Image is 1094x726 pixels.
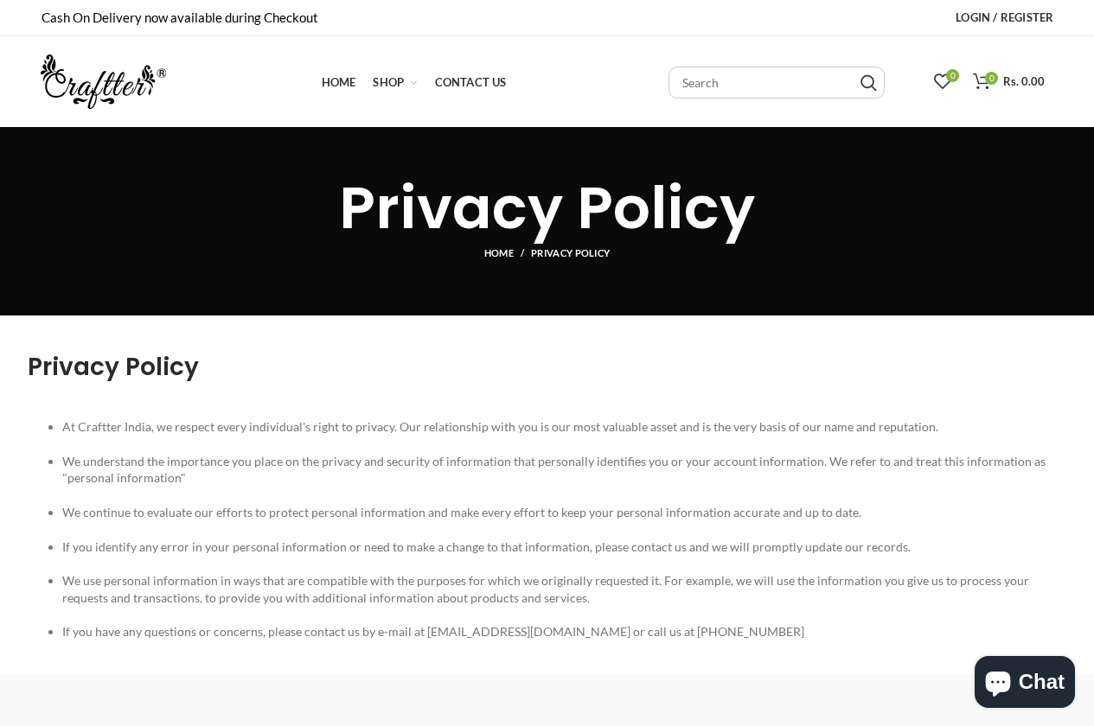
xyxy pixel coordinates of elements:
[62,521,1067,556] li: If you identify any error in your personal information or need to make a change to that informati...
[62,606,1067,640] li: If you have any questions or concerns, please contact us by e-mail at [EMAIL_ADDRESS][DOMAIN_NAME...
[946,69,959,82] span: 0
[531,247,610,258] span: Privacy Policy
[313,65,365,99] a: Home
[426,65,515,99] a: Contact Us
[62,401,1067,436] li: At Craftter India, we respect every individual's right to privacy. Our relationship with you is o...
[484,246,532,260] a: Home
[956,10,1053,24] span: Login / Register
[41,54,166,109] img: craftter.com
[860,74,877,92] input: Search
[62,487,1067,521] li: We continue to evaluate our efforts to protect personal information and make every effort to keep...
[435,75,507,89] span: Contact Us
[985,72,998,85] span: 0
[28,350,199,384] span: Privacy Policy
[1003,74,1045,88] span: Rs. 0.00
[364,65,425,99] a: Shop
[925,65,960,99] a: 0
[969,656,1080,712] inbox-online-store-chat: Shopify online store chat
[964,65,1053,99] a: 0 Rs. 0.00
[322,75,356,89] span: Home
[41,246,1054,264] div: »
[669,67,885,99] input: Search
[62,436,1067,487] li: We understand the importance you place on the privacy and security of information that personally...
[373,75,404,89] span: Shop
[339,167,755,249] span: Privacy Policy
[62,555,1067,606] li: We use personal information in ways that are compatible with the purposes for which we originally...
